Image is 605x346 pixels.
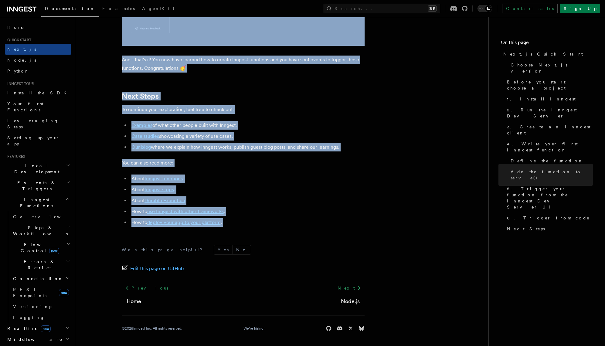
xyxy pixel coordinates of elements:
a: Durable Execution [144,198,185,203]
a: use Inngest with other frameworks [147,209,224,214]
a: Define the function [508,155,593,166]
kbd: ⌘K [428,5,437,12]
a: Next Steps [122,92,159,100]
span: new [49,248,59,254]
span: 4. Write your first Inngest function [507,141,593,153]
button: No [233,245,251,254]
a: Edit this page on GitHub [122,264,184,273]
button: Inngest Functions [5,194,71,211]
span: Define the function [511,158,583,164]
a: Your first Functions [5,98,71,115]
a: Setting up your app [5,132,71,149]
span: Inngest tour [5,81,34,86]
li: About . [130,185,365,194]
a: AgentKit [138,2,178,16]
a: Home [127,297,141,306]
span: Inngest Functions [5,197,66,209]
li: How to . [130,218,365,227]
a: Install the SDK [5,87,71,98]
span: 5. Trigger your function from the Inngest Dev Server UI [507,186,593,210]
a: Previous [122,283,172,293]
span: Leveraging Steps [7,118,59,129]
button: Steps & Workflows [11,222,71,239]
span: Logging [13,315,45,320]
a: REST Endpointsnew [11,284,71,301]
a: Add the function to serve() [508,166,593,183]
a: Case studies [131,133,159,139]
span: Events & Triggers [5,180,66,192]
span: Middleware [5,336,63,342]
button: Yes [214,245,232,254]
span: Errors & Retries [11,259,66,271]
button: Events & Triggers [5,177,71,194]
a: Home [5,22,71,33]
span: REST Endpoints [13,287,46,298]
a: Leveraging Steps [5,115,71,132]
span: 6. Trigger from code [507,215,590,221]
span: 1. Install Inngest [507,96,576,102]
div: © 2025 Inngest Inc. All rights reserved. [122,326,182,331]
span: AgentKit [142,6,174,11]
span: Realtime [5,325,51,331]
p: You can also read more: [122,159,365,167]
button: Search...⌘K [324,4,440,13]
a: Inngest steps [144,187,174,192]
a: Node.js [341,297,360,306]
span: Next.js Quick Start [503,51,583,57]
a: 6. Trigger from code [505,212,593,223]
span: Cancellation [11,276,63,282]
span: Documentation [45,6,95,11]
a: Choose Next.js version [508,59,593,76]
span: Quick start [5,38,31,42]
span: Next Steps [507,226,545,232]
span: Choose Next.js version [511,62,593,74]
p: To continue your exploration, feel free to check out: [122,105,365,114]
a: 1. Install Inngest [505,93,593,104]
span: new [41,325,51,332]
button: Realtimenew [5,323,71,334]
a: 5. Trigger your function from the Inngest Dev Server UI [505,183,593,212]
span: Versioning [13,304,53,309]
a: Examples [131,122,152,128]
span: 3. Create an Inngest client [507,124,593,136]
li: How to . [130,207,365,216]
button: Errors & Retries [11,256,71,273]
span: 2. Run the Inngest Dev Server [507,107,593,119]
a: Next Steps [505,223,593,234]
span: Setting up your app [7,135,59,146]
a: 2. Run the Inngest Dev Server [505,104,593,121]
li: where we explain how Inngest works, publish guest blog posts, and share our learnings. [130,143,365,151]
a: Sign Up [560,4,600,13]
span: Overview [13,214,76,219]
button: Cancellation [11,273,71,284]
a: Examples [99,2,138,16]
li: of what other people built with Inngest. [130,121,365,130]
span: Your first Functions [7,101,43,112]
p: Was this page helpful? [122,247,206,253]
a: Contact sales [502,4,558,13]
a: Next.js Quick Start [501,49,593,59]
a: Logging [11,312,71,323]
li: About . [130,175,365,183]
li: About [130,196,365,205]
a: 3. Create an Inngest client [505,121,593,138]
button: Local Development [5,160,71,177]
a: We're hiring! [243,326,264,331]
a: Next [334,283,365,293]
a: Next.js [5,44,71,55]
button: Toggle dark mode [478,5,492,12]
span: Steps & Workflows [11,225,68,237]
button: Flow Controlnew [11,239,71,256]
span: Before you start: choose a project [507,79,593,91]
a: Overview [11,211,71,222]
span: Home [7,24,24,30]
span: Python [7,69,29,73]
a: Node.js [5,55,71,66]
div: Inngest Functions [5,211,71,323]
span: Add the function to serve() [511,169,593,181]
span: Install the SDK [7,90,70,95]
li: showcasing a variety of use cases. [130,132,365,141]
a: Documentation [41,2,99,17]
span: Local Development [5,163,66,175]
span: Examples [102,6,135,11]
